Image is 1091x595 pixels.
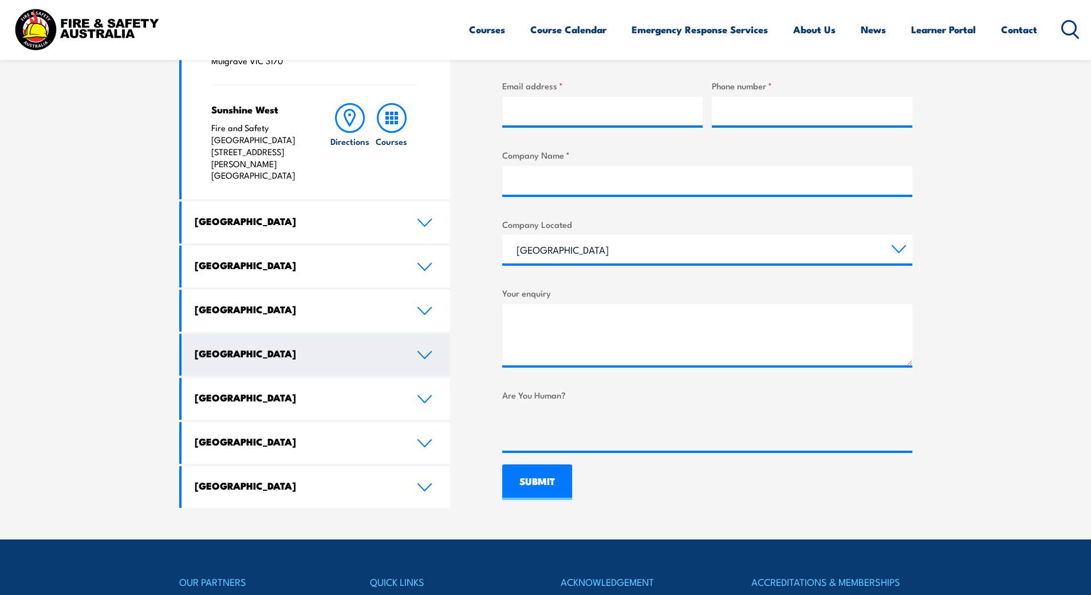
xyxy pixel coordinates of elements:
h4: [GEOGRAPHIC_DATA] [195,215,400,227]
a: News [861,14,886,45]
a: Courses [371,103,412,182]
label: Phone number [712,79,912,92]
label: Company Located [502,218,912,231]
h4: [GEOGRAPHIC_DATA] [195,303,400,316]
h4: [GEOGRAPHIC_DATA] [195,259,400,271]
h4: [GEOGRAPHIC_DATA] [195,391,400,404]
a: Course Calendar [530,14,606,45]
input: SUBMIT [502,464,572,500]
h4: ACCREDITATIONS & MEMBERSHIPS [751,574,912,590]
p: Fire and Safety [GEOGRAPHIC_DATA] [STREET_ADDRESS][PERSON_NAME] [GEOGRAPHIC_DATA] [211,122,307,182]
label: Are You Human? [502,388,912,401]
h6: Courses [376,135,407,147]
a: Directions [329,103,371,182]
iframe: reCAPTCHA [502,406,676,451]
label: Company Name [502,148,912,161]
a: Courses [469,14,505,45]
a: [GEOGRAPHIC_DATA] [182,246,451,287]
a: About Us [793,14,836,45]
h4: [GEOGRAPHIC_DATA] [195,347,400,360]
h4: Sunshine West [211,103,307,116]
label: Email address [502,79,703,92]
a: [GEOGRAPHIC_DATA] [182,378,451,420]
h4: QUICK LINKS [370,574,530,590]
a: Emergency Response Services [632,14,768,45]
a: [GEOGRAPHIC_DATA] [182,422,451,464]
a: [GEOGRAPHIC_DATA] [182,334,451,376]
a: [GEOGRAPHIC_DATA] [182,202,451,243]
h4: OUR PARTNERS [179,574,340,590]
h6: Directions [330,135,369,147]
label: Your enquiry [502,286,912,300]
a: [GEOGRAPHIC_DATA] [182,290,451,332]
h4: [GEOGRAPHIC_DATA] [195,479,400,492]
h4: ACKNOWLEDGEMENT [561,574,721,590]
a: Learner Portal [911,14,976,45]
a: Contact [1001,14,1037,45]
h4: [GEOGRAPHIC_DATA] [195,435,400,448]
a: [GEOGRAPHIC_DATA] [182,466,451,508]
